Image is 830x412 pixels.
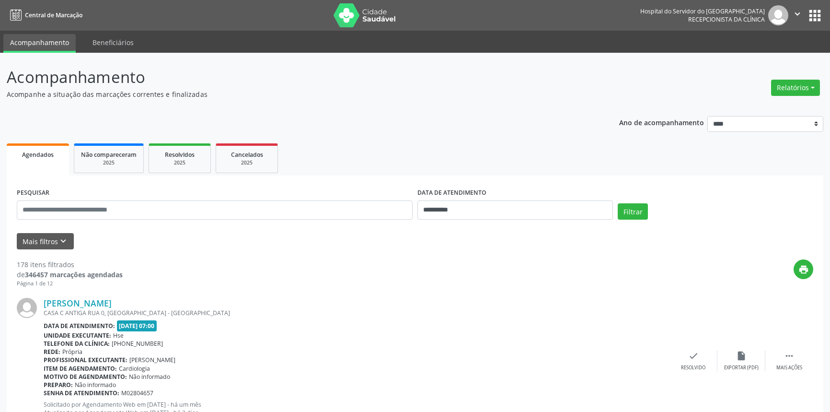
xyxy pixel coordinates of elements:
[736,351,747,361] i: insert_drive_file
[768,5,788,25] img: img
[619,116,704,128] p: Ano de acompanhamento
[17,298,37,318] img: img
[25,11,82,19] span: Central de Marcação
[7,7,82,23] a: Central de Marcação
[417,186,486,200] label: DATA DE ATENDIMENTO
[17,233,74,250] button: Mais filtroskeyboard_arrow_down
[794,259,813,279] button: print
[112,340,163,348] span: [PHONE_NUMBER]
[17,280,123,288] div: Página 1 de 12
[129,356,175,364] span: [PERSON_NAME]
[784,351,795,361] i: 
[58,236,69,247] i: keyboard_arrow_down
[788,5,807,25] button: 
[156,159,204,166] div: 2025
[44,389,119,397] b: Senha de atendimento:
[3,34,76,53] a: Acompanhamento
[22,151,54,159] span: Agendados
[688,15,765,24] span: Recepcionista da clínica
[117,320,157,331] span: [DATE] 07:00
[17,186,49,200] label: PESQUISAR
[113,331,124,340] span: Hse
[618,203,648,220] button: Filtrar
[776,365,802,371] div: Mais ações
[688,351,699,361] i: check
[7,89,578,99] p: Acompanhe a situação das marcações correntes e finalizadas
[44,373,127,381] b: Motivo de agendamento:
[165,151,195,159] span: Resolvidos
[7,65,578,89] p: Acompanhamento
[798,264,809,275] i: print
[81,159,137,166] div: 2025
[681,365,705,371] div: Resolvido
[44,298,112,308] a: [PERSON_NAME]
[223,159,271,166] div: 2025
[640,7,765,15] div: Hospital do Servidor do [GEOGRAPHIC_DATA]
[792,9,803,19] i: 
[44,381,73,389] b: Preparo:
[724,365,759,371] div: Exportar (PDF)
[44,331,111,340] b: Unidade executante:
[44,348,60,356] b: Rede:
[129,373,170,381] span: Não informado
[25,270,123,279] strong: 346457 marcações agendadas
[771,80,820,96] button: Relatórios
[44,340,110,348] b: Telefone da clínica:
[807,7,823,24] button: apps
[81,151,137,159] span: Não compareceram
[44,309,669,317] div: CASA C ANTIGA RUA 0, [GEOGRAPHIC_DATA] - [GEOGRAPHIC_DATA]
[119,365,150,373] span: Cardiologia
[17,270,123,280] div: de
[44,322,115,330] b: Data de atendimento:
[44,365,117,373] b: Item de agendamento:
[86,34,140,51] a: Beneficiários
[75,381,116,389] span: Não informado
[231,151,263,159] span: Cancelados
[17,259,123,270] div: 178 itens filtrados
[121,389,153,397] span: M02804657
[44,356,127,364] b: Profissional executante:
[62,348,82,356] span: Própria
